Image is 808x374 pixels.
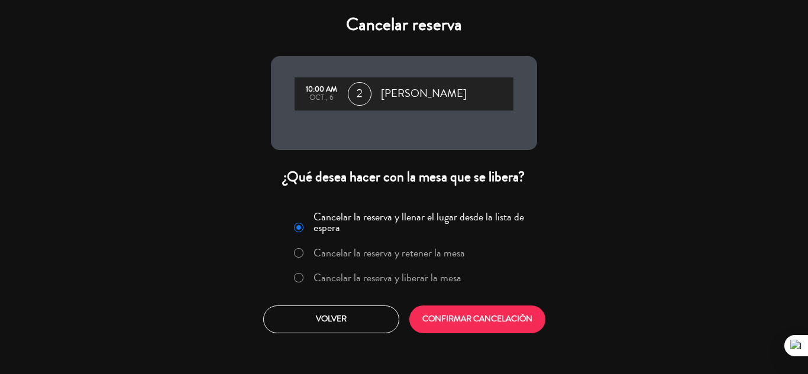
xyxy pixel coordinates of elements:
[300,94,342,102] div: oct., 6
[313,212,530,233] label: Cancelar la reserva y llenar el lugar desde la lista de espera
[381,85,467,103] span: [PERSON_NAME]
[409,305,545,333] button: CONFIRMAR CANCELACIÓN
[300,86,342,94] div: 10:00 AM
[313,248,465,258] label: Cancelar la reserva y retener la mesa
[271,14,537,35] h4: Cancelar reserva
[271,168,537,186] div: ¿Qué desea hacer con la mesa que se libera?
[348,82,371,106] span: 2
[313,272,461,283] label: Cancelar la reserva y liberar la mesa
[263,305,399,333] button: Volver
